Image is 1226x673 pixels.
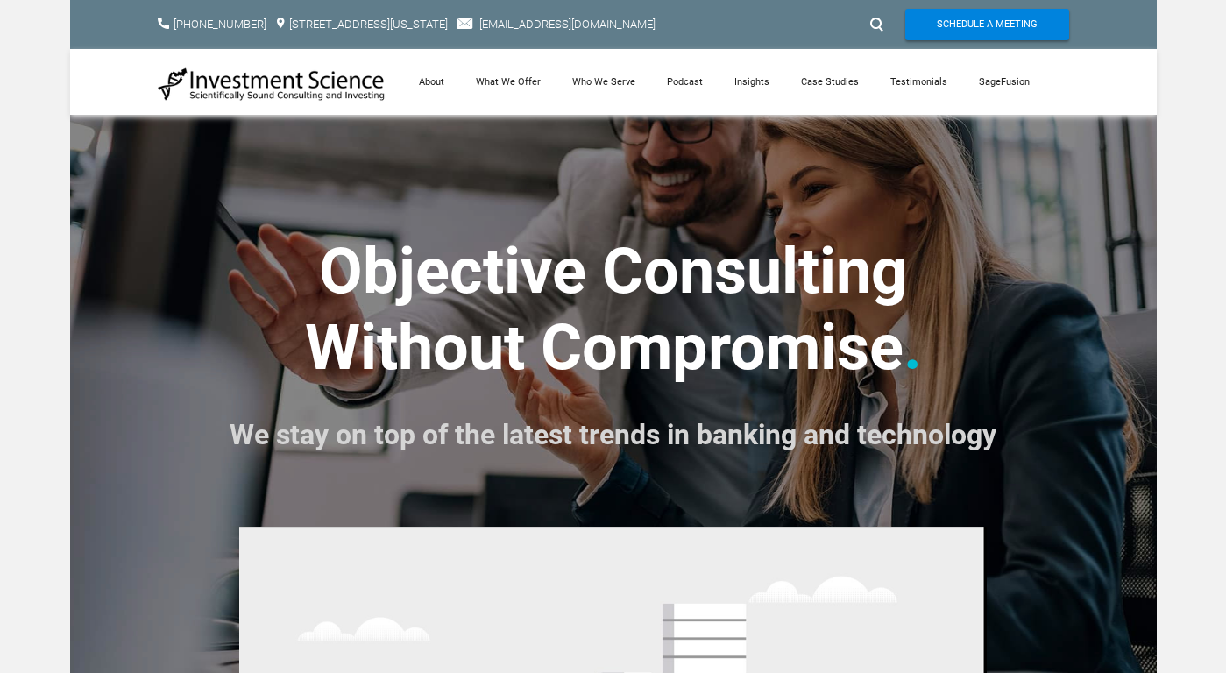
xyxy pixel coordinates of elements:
[937,9,1038,40] span: Schedule A Meeting
[460,49,556,115] a: What We Offer
[875,49,963,115] a: Testimonials
[785,49,875,115] a: Case Studies
[230,418,996,451] font: We stay on top of the latest trends in banking and technology
[651,49,719,115] a: Podcast
[158,67,386,102] img: Investment Science | NYC Consulting Services
[905,9,1069,40] a: Schedule A Meeting
[904,310,922,385] font: .
[479,18,656,31] a: [EMAIL_ADDRESS][DOMAIN_NAME]
[963,49,1045,115] a: SageFusion
[719,49,785,115] a: Insights
[174,18,266,31] a: [PHONE_NUMBER]
[556,49,651,115] a: Who We Serve
[305,234,908,384] strong: ​Objective Consulting ​Without Compromise
[289,18,448,31] a: [STREET_ADDRESS][US_STATE]​
[403,49,460,115] a: About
